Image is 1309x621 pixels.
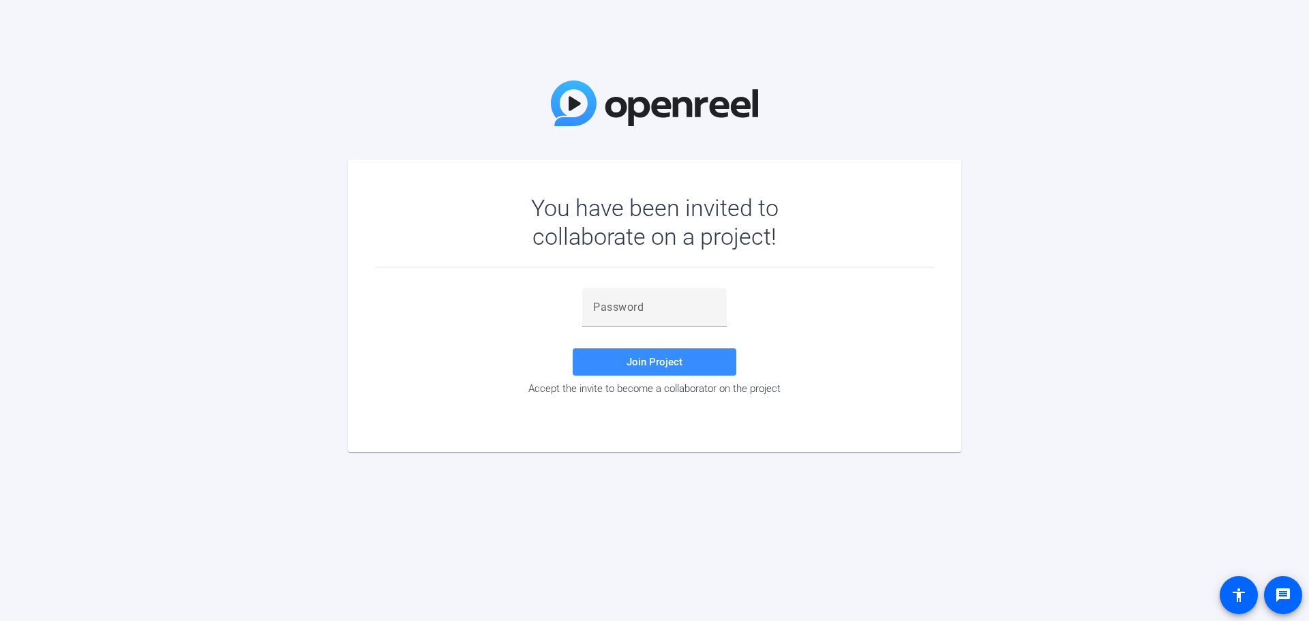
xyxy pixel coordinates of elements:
input: Password [593,299,716,316]
span: Join Project [627,356,682,368]
mat-icon: accessibility [1231,587,1247,603]
mat-icon: message [1275,587,1291,603]
div: You have been invited to collaborate on a project! [492,194,818,251]
button: Join Project [573,348,736,376]
img: OpenReel Logo [551,80,758,126]
div: Accept the invite to become a collaborator on the project [375,382,934,395]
